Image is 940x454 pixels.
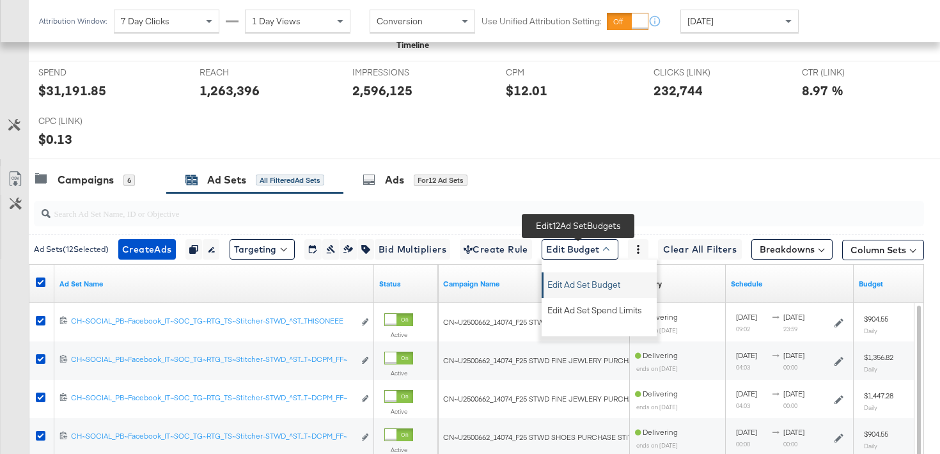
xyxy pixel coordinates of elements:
span: Delivering [635,350,678,360]
a: Shows the current state of your Ad Set. [379,279,433,289]
span: Create Rule [464,242,528,258]
sub: 09:02 [736,325,750,333]
button: Bid Multipliers [374,239,450,260]
span: Create Ads [122,242,172,258]
div: $12.01 [506,81,547,100]
sub: 04:03 [736,363,750,371]
div: $904.55 [864,314,888,324]
sub: ends on [DATE] [636,326,678,334]
span: Conversion [377,15,423,27]
label: Active [384,369,413,377]
span: Delivering [635,389,678,398]
span: [DATE] [736,427,757,437]
div: CH~SOCIAL_PB~Facebook_IT~SOC_TG~RTG_TS~Stitcher-STWD_^ST...T~DCPM_FF~ [71,354,354,364]
span: [DATE] [783,350,804,360]
span: CTR (LINK) [802,67,898,79]
span: Bid Multipliers [379,242,446,258]
div: Campaigns [58,173,114,187]
span: Delivering [635,427,678,437]
span: REACH [200,67,295,79]
sub: 00:00 [783,440,797,448]
div: Ads [385,173,404,187]
span: [DATE] [687,15,714,27]
div: 8.97 % [802,81,843,100]
sub: 23:59 [783,325,797,333]
a: CH~SOCIAL_PB~Facebook_IT~SOC_TG~RTG_TS~Stitcher-STWD_^ST...T~DCPM_FF~ [71,354,354,368]
a: Shows when your Ad Set is scheduled to deliver. [731,279,849,289]
div: $1,356.82 [864,352,893,363]
span: [DATE] [783,312,804,322]
sub: Daily [864,442,877,450]
div: 1,263,396 [200,81,260,100]
div: CH~SOCIAL_PB~Facebook_IT~SOC_TG~RTG_TS~Stitcher-STWD_^ST...T~DCPM_FF~ [71,431,354,441]
button: Edit Ad Set Budget [544,272,657,293]
div: $904.55 [864,429,888,439]
span: [DATE] [736,389,757,398]
label: Active [384,407,413,416]
button: Edit Budget [542,239,618,260]
sub: Daily [864,365,877,373]
a: CH~SOCIAL_PB~Facebook_IT~SOC_TG~RTG_TS~Stitcher-STWD_^ST...T~DCPM_FF~ [71,393,354,406]
span: Edit Ad Set Spend Limits [547,300,642,317]
div: 2,596,125 [352,81,412,100]
a: CH~SOCIAL_PB~Facebook_IT~SOC_TG~RTG_TS~Stitcher-STWD_^ST...THISONEEE [71,316,354,329]
div: 232,744 [654,81,703,100]
span: CLICKS (LINK) [654,67,749,79]
label: Use Unified Attribution Setting: [482,15,602,27]
label: Active [384,446,413,454]
div: $0.13 [38,130,72,148]
span: SPEND [38,67,134,79]
div: $1,447.28 [864,391,893,401]
label: Active [384,331,413,339]
button: Clear All Filters [658,239,742,260]
span: Edit Ad Set Budget [547,274,620,291]
button: Targeting [230,239,295,260]
button: CreateAds [118,239,176,260]
sub: 00:00 [783,402,797,409]
input: Search Ad Set Name, ID or Objective [51,196,845,221]
a: Your campaign name. [443,279,625,289]
button: Create Rule [460,239,532,260]
sub: ends on [DATE] [636,441,678,449]
span: [DATE] [736,350,757,360]
span: CN~U2500662_14074_F25 STWD SHOES PURCHASE STITCHER_SF~BV_OB~SALES_PK~ECOMM_FS~Stitcher-CatalogTag... [443,432,931,442]
button: Edit Ad Set Spend Limits [544,298,657,318]
sub: 00:00 [783,363,797,371]
div: Timeline [396,39,429,51]
div: $31,191.85 [38,81,106,100]
sub: Daily [864,403,877,411]
button: Column Sets [842,240,924,260]
span: IMPRESSIONS [352,67,448,79]
span: [DATE] [736,312,757,322]
button: Breakdowns [751,239,833,260]
span: 1 Day Views [252,15,301,27]
sub: Daily [864,327,877,334]
sub: ends on [DATE] [636,364,678,372]
a: Your Ad Set name. [59,279,369,289]
sub: 04:03 [736,402,750,409]
span: 7 Day Clicks [121,15,169,27]
div: Ad Sets ( 12 Selected) [34,244,109,255]
div: Attribution Window: [38,17,107,26]
span: [DATE] [783,389,804,398]
div: CH~SOCIAL_PB~Facebook_IT~SOC_TG~RTG_TS~Stitcher-STWD_^ST...THISONEEE [71,316,354,326]
span: CPC (LINK) [38,115,134,127]
div: 6 [123,175,135,186]
sub: ends on [DATE] [636,403,678,411]
span: CN~U2500662_14074_F25 STWD ASC FOB STITCHER_SF~BV_OB~SALES_PK~ECOMM_FS~Stitcher-CatalogTags_PR_CP... [443,317,897,327]
div: Ad Sets [207,173,246,187]
span: CPM [506,67,602,79]
div: All Filtered Ad Sets [256,175,324,186]
span: Clear All Filters [663,242,737,258]
span: [DATE] [783,427,804,437]
a: CH~SOCIAL_PB~Facebook_IT~SOC_TG~RTG_TS~Stitcher-STWD_^ST...T~DCPM_FF~ [71,431,354,444]
div: CH~SOCIAL_PB~Facebook_IT~SOC_TG~RTG_TS~Stitcher-STWD_^ST...T~DCPM_FF~ [71,393,354,403]
sub: 00:00 [736,440,750,448]
div: for 12 Ad Sets [414,175,467,186]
